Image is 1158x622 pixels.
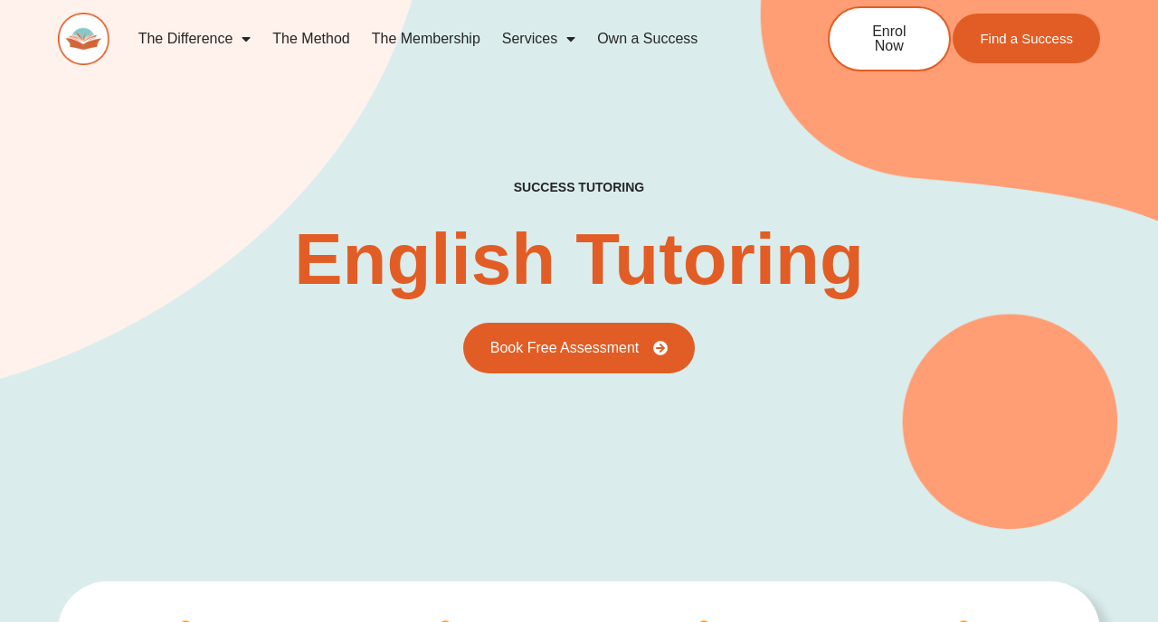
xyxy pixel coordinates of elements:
h2: success tutoring [514,179,644,195]
h2: English Tutoring [294,223,864,296]
a: Find a Success [953,14,1100,63]
a: The Membership [361,18,491,60]
a: Services [491,18,586,60]
a: The Difference [128,18,262,60]
a: The Method [261,18,360,60]
nav: Menu [128,18,769,60]
span: Enrol Now [857,24,922,53]
a: Own a Success [586,18,708,60]
a: Enrol Now [828,6,951,71]
span: Find a Success [980,32,1073,45]
span: Book Free Assessment [490,341,640,355]
a: Book Free Assessment [463,323,696,373]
